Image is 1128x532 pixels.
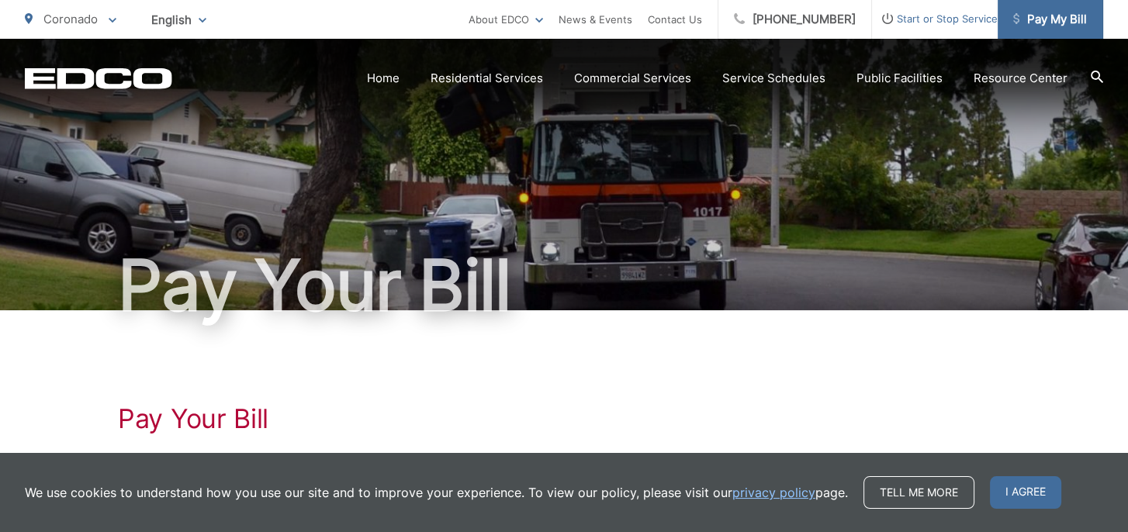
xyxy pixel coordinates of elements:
a: Service Schedules [722,69,825,88]
h1: Pay Your Bill [25,247,1103,324]
a: Residential Services [431,69,543,88]
a: Commercial Services [574,69,691,88]
p: We use cookies to understand how you use our site and to improve your experience. To view our pol... [25,483,848,502]
span: Pay My Bill [1013,10,1087,29]
a: Home [367,69,400,88]
span: Coronado [43,12,98,26]
a: Resource Center [974,69,1067,88]
a: Public Facilities [856,69,943,88]
a: Tell me more [863,476,974,509]
span: I agree [990,476,1061,509]
a: EDCD logo. Return to the homepage. [25,67,172,89]
a: Contact Us [648,10,702,29]
span: English [140,6,218,33]
a: About EDCO [469,10,543,29]
a: News & Events [559,10,632,29]
a: privacy policy [732,483,815,502]
h1: Pay Your Bill [118,403,1010,434]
